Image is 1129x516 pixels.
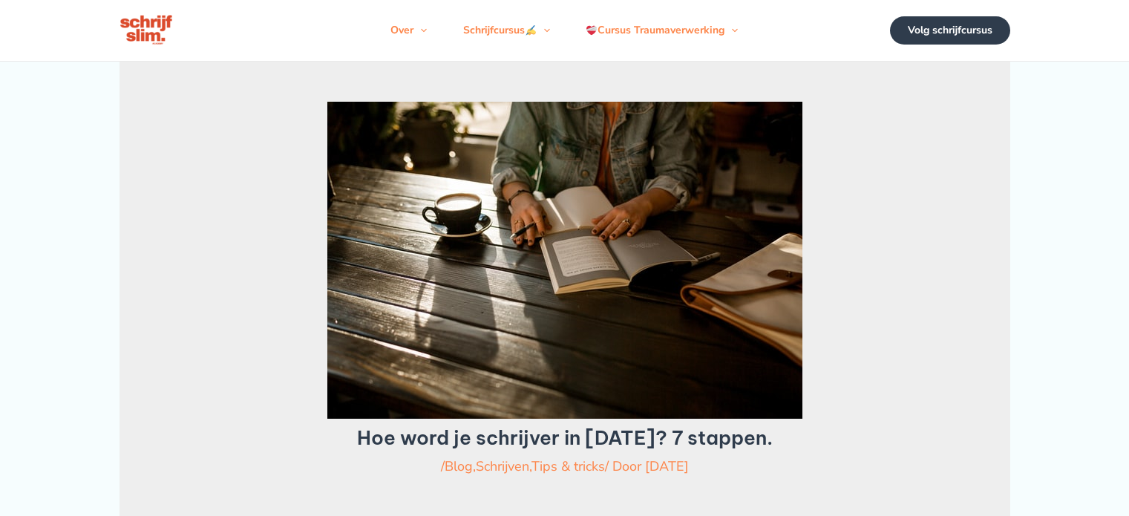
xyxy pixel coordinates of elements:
span: Menu schakelen [537,8,550,53]
a: Blog [445,457,473,475]
a: Schrijven [476,457,529,475]
h1: Hoe word je schrijver in [DATE]? 7 stappen. [174,426,955,449]
a: Cursus TraumaverwerkingMenu schakelen [568,8,756,53]
img: schrijfcursus schrijfslim academy [120,13,174,48]
div: / / Door [174,457,955,476]
span: , , [445,457,605,475]
span: Menu schakelen [413,8,427,53]
a: Tips & tricks [531,457,605,475]
img: hoe word je een schrijver die goede boeken schrijft [327,102,802,419]
a: Volg schrijfcursus [890,16,1010,45]
a: OverMenu schakelen [373,8,445,53]
a: SchrijfcursusMenu schakelen [445,8,568,53]
img: ❤️‍🩹 [586,25,597,36]
span: Menu schakelen [724,8,738,53]
img: ✍️ [526,25,536,36]
nav: Navigatie op de site: Menu [373,8,756,53]
a: [DATE] [645,457,689,475]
